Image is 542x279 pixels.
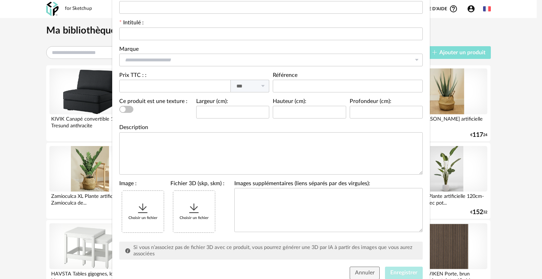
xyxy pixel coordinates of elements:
div: Choisir un fichier [173,191,215,232]
span: Annuler [355,270,375,275]
label: Fichier 3D (skp, skm) : [170,181,224,188]
span: Si vous n’associez pas de fichier 3D avec ce produit, vous pourrez générer une 3D par IA à partir... [133,245,412,256]
label: Images supplémentaires (liens séparés par des virgules): [234,181,370,188]
label: Prix TTC : : [119,72,146,78]
div: Choisir un fichier [122,191,164,232]
span: Enregistrer [390,270,417,275]
label: Ce produit est une texture : [119,99,187,106]
label: Largeur (cm): [196,99,228,106]
label: Image : [119,181,137,188]
label: Marque [119,47,139,54]
label: Description [119,125,148,132]
label: Hauteur (cm): [273,99,306,106]
label: Référence [273,73,297,80]
label: Intitulé : [119,20,144,27]
label: Profondeur (cm): [350,99,391,106]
